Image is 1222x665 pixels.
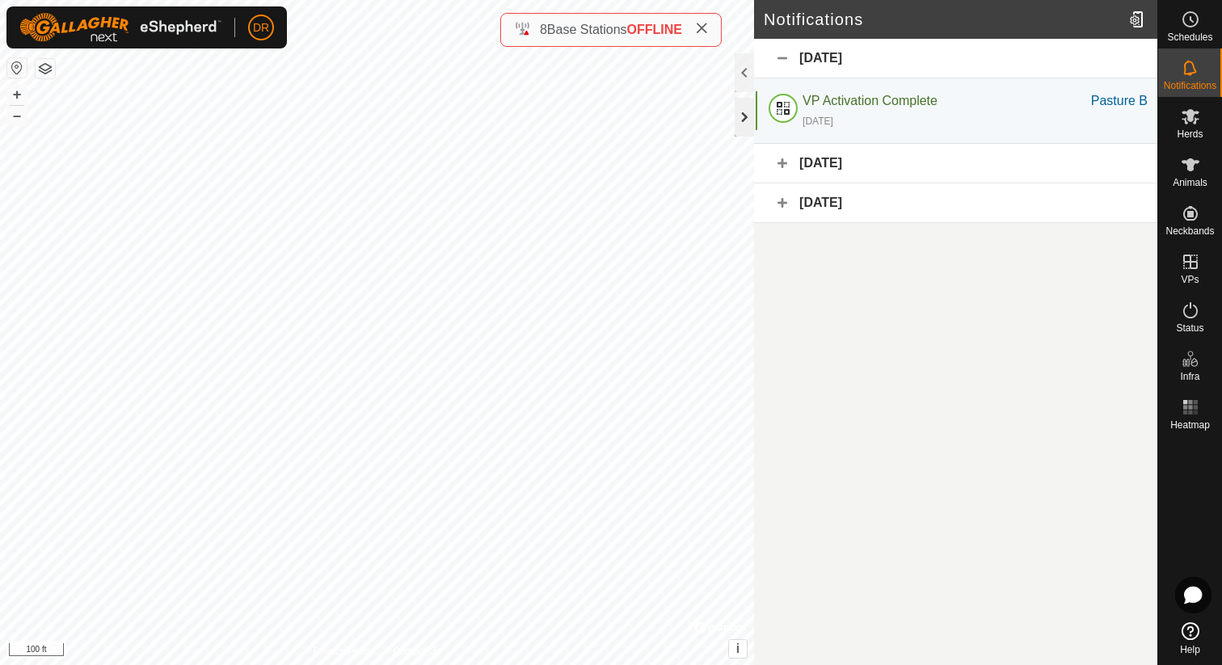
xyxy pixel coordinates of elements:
[313,644,373,659] a: Privacy Policy
[754,144,1157,183] div: [DATE]
[36,59,55,78] button: Map Layers
[7,58,27,78] button: Reset Map
[1170,420,1210,430] span: Heatmap
[7,85,27,104] button: +
[803,94,938,107] span: VP Activation Complete
[540,23,547,36] span: 8
[1180,372,1199,381] span: Infra
[1181,275,1199,284] span: VPs
[1165,226,1214,236] span: Neckbands
[1091,91,1148,111] div: Pasture B
[19,13,221,42] img: Gallagher Logo
[736,642,740,655] span: i
[253,19,269,36] span: DR
[1176,323,1203,333] span: Status
[1173,178,1207,187] span: Animals
[764,10,1123,29] h2: Notifications
[627,23,682,36] span: OFFLINE
[1177,129,1203,139] span: Herds
[754,39,1157,78] div: [DATE]
[1180,645,1200,654] span: Help
[1158,616,1222,661] a: Help
[754,183,1157,223] div: [DATE]
[803,114,833,128] div: [DATE]
[7,106,27,125] button: –
[1164,81,1216,90] span: Notifications
[393,644,440,659] a: Contact Us
[547,23,627,36] span: Base Stations
[1167,32,1212,42] span: Schedules
[729,640,747,658] button: i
